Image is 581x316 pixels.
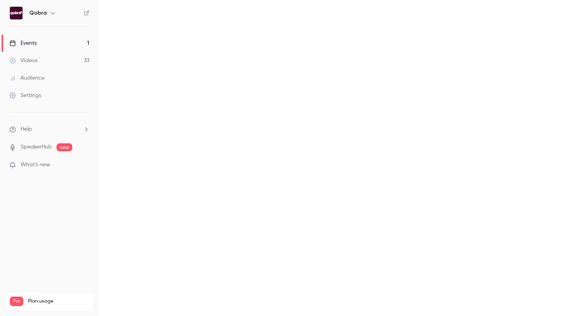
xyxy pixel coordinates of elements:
[10,7,23,19] img: Qobra
[21,125,32,133] span: Help
[57,143,72,151] span: new
[9,125,89,133] li: help-dropdown-opener
[9,74,45,82] div: Audience
[9,57,38,65] div: Videos
[29,9,47,17] h6: Qobra
[9,39,37,47] div: Events
[28,298,89,305] span: Plan usage
[21,161,50,169] span: What's new
[21,143,52,151] a: SpeakerHub
[9,91,41,99] div: Settings
[10,297,23,306] span: Pro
